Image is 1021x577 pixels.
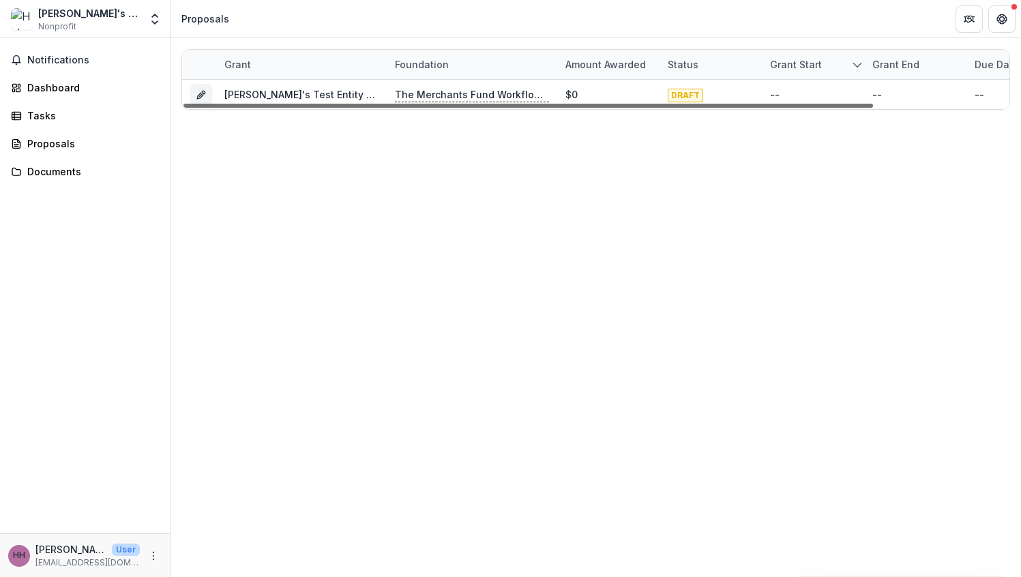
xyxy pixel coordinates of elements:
[956,5,983,33] button: Partners
[145,548,162,564] button: More
[27,108,153,123] div: Tasks
[387,57,457,72] div: Foundation
[112,544,140,556] p: User
[5,132,164,155] a: Proposals
[27,164,153,179] div: Documents
[5,76,164,99] a: Dashboard
[660,50,762,79] div: Status
[565,87,578,102] div: $0
[762,50,864,79] div: Grant start
[557,57,654,72] div: Amount awarded
[216,50,387,79] div: Grant
[557,50,660,79] div: Amount awarded
[27,80,153,95] div: Dashboard
[38,20,76,33] span: Nonprofit
[190,84,212,106] button: Grant d38c8edc-f216-4bd7-9905-549c0f05693c
[176,9,235,29] nav: breadcrumb
[395,87,549,102] p: The Merchants Fund Workflow Sandbox
[5,160,164,183] a: Documents
[864,57,928,72] div: Grant end
[181,12,229,26] div: Proposals
[224,89,590,100] a: [PERSON_NAME]'s Test Entity - 2025 - TMF 2025 Stabilization Grant Program
[35,557,140,569] p: [EMAIL_ADDRESS][DOMAIN_NAME]
[27,136,153,151] div: Proposals
[852,59,863,70] svg: sorted descending
[145,5,164,33] button: Open entity switcher
[216,57,259,72] div: Grant
[5,104,164,127] a: Tasks
[5,49,164,71] button: Notifications
[387,50,557,79] div: Foundation
[668,89,703,102] span: DRAFT
[762,57,830,72] div: Grant start
[27,55,159,66] span: Notifications
[864,50,966,79] div: Grant end
[11,8,33,30] img: Helen's Test Entity
[770,87,780,102] div: --
[988,5,1016,33] button: Get Help
[872,87,882,102] div: --
[35,542,106,557] p: [PERSON_NAME]
[975,87,984,102] div: --
[13,551,25,560] div: Helen Horstmann-Allen
[38,6,140,20] div: [PERSON_NAME]'s Test Entity
[660,57,707,72] div: Status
